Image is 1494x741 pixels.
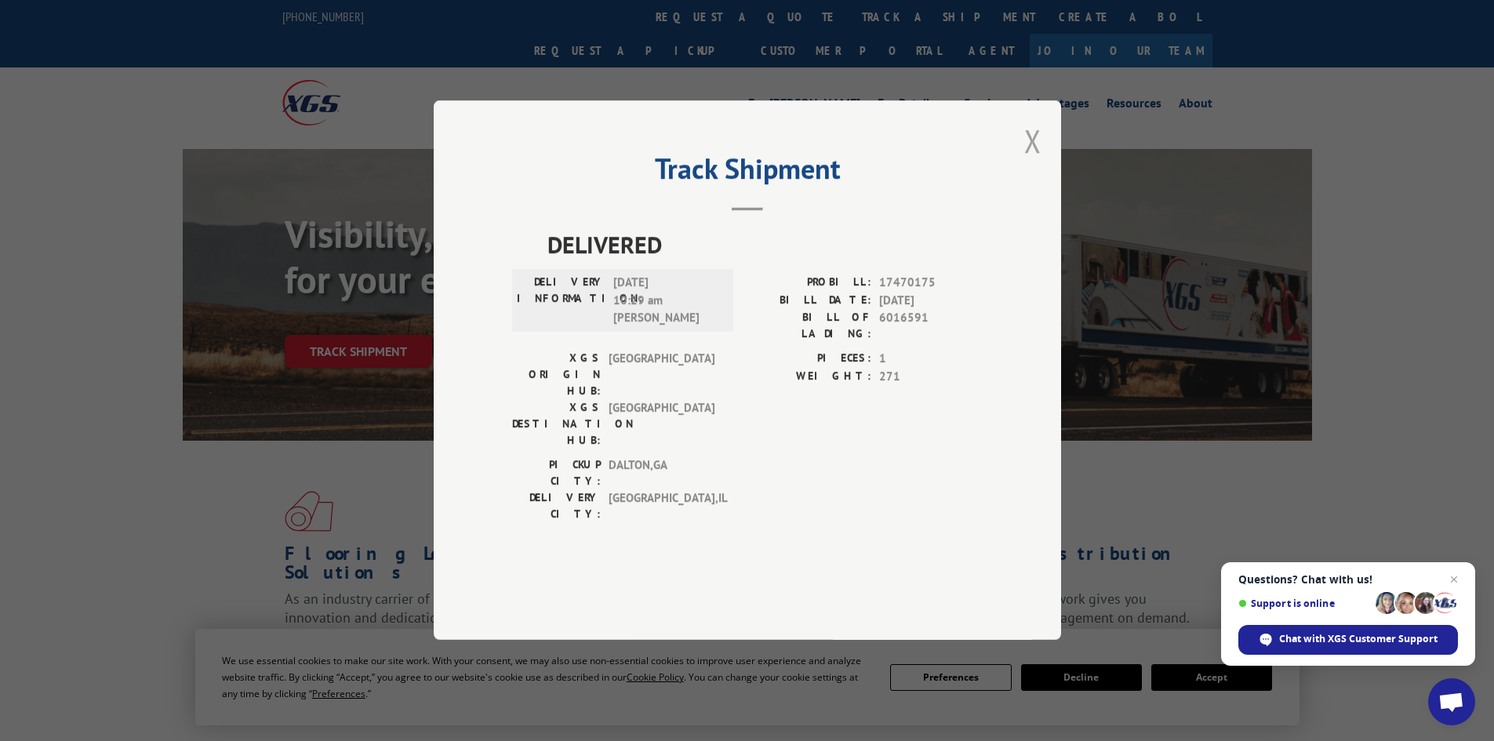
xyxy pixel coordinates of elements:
[747,274,871,292] label: PROBILL:
[512,457,601,490] label: PICKUP CITY:
[1428,678,1475,725] div: Open chat
[512,158,983,187] h2: Track Shipment
[613,274,719,328] span: [DATE] 10:29 am [PERSON_NAME]
[879,368,983,386] span: 271
[879,292,983,310] span: [DATE]
[609,400,714,449] span: [GEOGRAPHIC_DATA]
[879,310,983,343] span: 6016591
[1024,120,1041,162] button: Close modal
[1238,625,1458,655] div: Chat with XGS Customer Support
[512,400,601,449] label: XGS DESTINATION HUB:
[747,292,871,310] label: BILL DATE:
[879,274,983,292] span: 17470175
[547,227,983,263] span: DELIVERED
[517,274,605,328] label: DELIVERY INFORMATION:
[879,351,983,369] span: 1
[747,351,871,369] label: PIECES:
[1445,570,1463,589] span: Close chat
[747,368,871,386] label: WEIGHT:
[1238,573,1458,586] span: Questions? Chat with us!
[609,490,714,523] span: [GEOGRAPHIC_DATA] , IL
[1279,632,1438,646] span: Chat with XGS Customer Support
[512,490,601,523] label: DELIVERY CITY:
[512,351,601,400] label: XGS ORIGIN HUB:
[609,351,714,400] span: [GEOGRAPHIC_DATA]
[609,457,714,490] span: DALTON , GA
[1238,598,1370,609] span: Support is online
[747,310,871,343] label: BILL OF LADING:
